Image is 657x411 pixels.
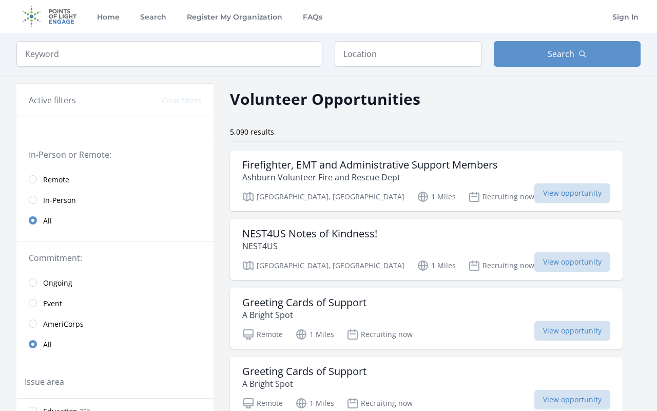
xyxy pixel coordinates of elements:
[417,259,456,272] p: 1 Miles
[417,191,456,203] p: 1 Miles
[534,252,610,272] span: View opportunity
[242,191,404,203] p: [GEOGRAPHIC_DATA], [GEOGRAPHIC_DATA]
[242,309,366,321] p: A Bright Spot
[16,293,214,313] a: Event
[346,397,413,409] p: Recruiting now
[534,390,610,409] span: View opportunity
[29,148,201,161] legend: In-Person or Remote:
[29,252,201,264] legend: Commitment:
[295,328,334,341] p: 1 Miles
[43,340,52,350] span: All
[346,328,413,341] p: Recruiting now
[242,328,283,341] p: Remote
[242,365,366,378] h3: Greeting Cards of Support
[16,272,214,293] a: Ongoing
[43,319,84,329] span: AmeriCorps
[242,259,404,272] p: [GEOGRAPHIC_DATA], [GEOGRAPHIC_DATA]
[242,378,366,390] p: A Bright Spot
[548,48,574,60] span: Search
[230,288,623,349] a: Greeting Cards of Support A Bright Spot Remote 1 Miles Recruiting now View opportunity
[16,41,322,67] input: Keyword
[230,219,623,280] a: NEST4US Notes of Kindness! NEST4US [GEOGRAPHIC_DATA], [GEOGRAPHIC_DATA] 1 Miles Recruiting now Vi...
[43,298,62,309] span: Event
[534,183,610,203] span: View opportunity
[43,195,76,206] span: In-Person
[16,210,214,231] a: All
[43,278,72,288] span: Ongoing
[43,216,52,226] span: All
[335,41,481,67] input: Location
[242,171,498,183] p: Ashburn Volunteer Fire and Rescue Dept
[16,190,214,210] a: In-Person
[494,41,641,67] button: Search
[162,96,201,106] button: Clear filters
[43,175,69,185] span: Remote
[468,259,534,272] p: Recruiting now
[242,159,498,171] h3: Firefighter, EMT and Administrative Support Members
[29,94,76,106] h3: Active filters
[242,296,366,309] h3: Greeting Cards of Support
[230,87,420,110] h2: Volunteer Opportunities
[230,127,274,137] span: 5,090 results
[242,228,377,240] h3: NEST4US Notes of Kindness!
[16,334,214,354] a: All
[16,313,214,334] a: AmeriCorps
[468,191,534,203] p: Recruiting now
[25,376,64,388] legend: Issue area
[230,151,623,211] a: Firefighter, EMT and Administrative Support Members Ashburn Volunteer Fire and Rescue Dept [GEOGR...
[16,169,214,190] a: Remote
[242,397,283,409] p: Remote
[295,397,334,409] p: 1 Miles
[242,240,377,252] p: NEST4US
[534,321,610,341] span: View opportunity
